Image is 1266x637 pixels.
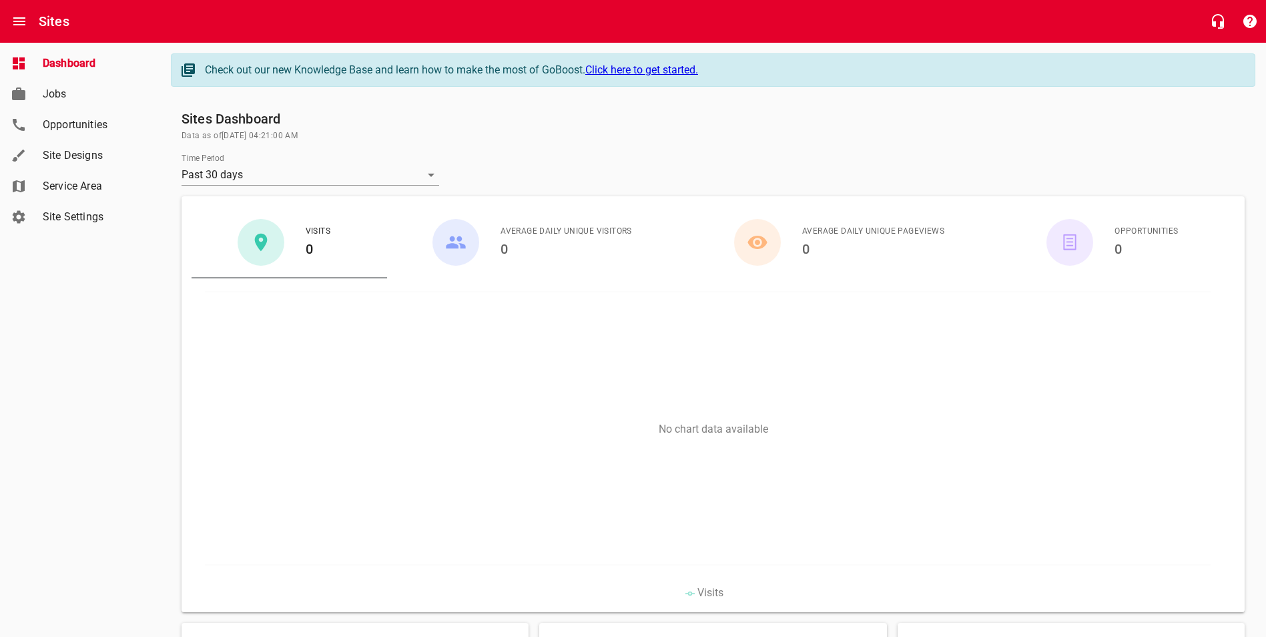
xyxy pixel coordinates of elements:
span: Average Daily Unique Pageviews [802,225,944,238]
span: Site Settings [43,209,144,225]
span: Visits [697,586,723,599]
p: No chart data available [192,423,1235,435]
h6: 0 [306,238,330,260]
span: Service Area [43,178,144,194]
h6: Sites [39,11,69,32]
span: Visits [306,225,330,238]
div: Past 30 days [182,164,439,186]
label: Time Period [182,154,224,162]
button: Open drawer [3,5,35,37]
span: Site Designs [43,148,144,164]
span: Opportunities [43,117,144,133]
h6: 0 [802,238,944,260]
span: Jobs [43,86,144,102]
button: Support Portal [1234,5,1266,37]
span: Opportunities [1115,225,1178,238]
span: Dashboard [43,55,144,71]
button: Live Chat [1202,5,1234,37]
h6: Sites Dashboard [182,108,1245,130]
div: Check out our new Knowledge Base and learn how to make the most of GoBoost. [205,62,1241,78]
h6: 0 [501,238,632,260]
a: Click here to get started. [585,63,698,76]
h6: 0 [1115,238,1178,260]
span: Average Daily Unique Visitors [501,225,632,238]
span: Data as of [DATE] 04:21:00 AM [182,130,1245,143]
